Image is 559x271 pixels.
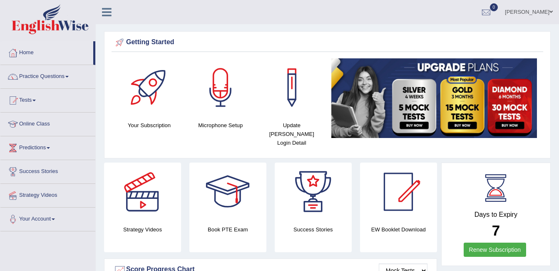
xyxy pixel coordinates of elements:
[260,121,323,147] h4: Update [PERSON_NAME] Login Detail
[275,225,352,234] h4: Success Stories
[104,225,181,234] h4: Strategy Videos
[189,121,252,130] h4: Microphone Setup
[0,136,95,157] a: Predictions
[0,208,95,228] a: Your Account
[492,222,500,238] b: 7
[0,160,95,181] a: Success Stories
[189,225,266,234] h4: Book PTE Exam
[0,89,95,110] a: Tests
[0,41,93,62] a: Home
[331,58,537,138] img: small5.jpg
[464,243,527,257] a: Renew Subscription
[118,121,181,130] h4: Your Subscription
[0,184,95,205] a: Strategy Videos
[0,113,95,133] a: Online Class
[0,65,95,86] a: Practice Questions
[490,3,498,11] span: 0
[360,225,437,234] h4: EW Booklet Download
[114,36,541,49] div: Getting Started
[451,211,541,218] h4: Days to Expiry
